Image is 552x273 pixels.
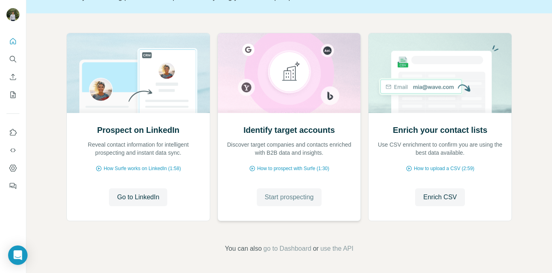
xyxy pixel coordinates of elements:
[6,161,19,175] button: Dashboard
[104,165,181,172] span: How Surfe works on LinkedIn (1:58)
[257,165,329,172] span: How to prospect with Surfe (1:30)
[109,188,167,206] button: Go to LinkedIn
[6,125,19,140] button: Use Surfe on LinkedIn
[6,179,19,193] button: Feedback
[117,192,159,202] span: Go to LinkedIn
[257,188,322,206] button: Start prospecting
[8,245,28,265] div: Open Intercom Messenger
[423,192,457,202] span: Enrich CSV
[263,244,311,254] button: go to Dashboard
[225,244,262,254] span: You can also
[6,34,19,49] button: Quick start
[414,165,474,172] span: How to upload a CSV (2:59)
[6,70,19,84] button: Enrich CSV
[243,124,335,136] h2: Identify target accounts
[66,33,210,113] img: Prospect on LinkedIn
[226,141,353,157] p: Discover target companies and contacts enriched with B2B data and insights.
[377,141,503,157] p: Use CSV enrichment to confirm you are using the best data available.
[415,188,465,206] button: Enrich CSV
[217,33,361,113] img: Identify target accounts
[6,8,19,21] img: Avatar
[97,124,179,136] h2: Prospect on LinkedIn
[75,141,202,157] p: Reveal contact information for intelligent prospecting and instant data sync.
[6,52,19,66] button: Search
[313,244,319,254] span: or
[6,143,19,158] button: Use Surfe API
[393,124,487,136] h2: Enrich your contact lists
[368,33,512,113] img: Enrich your contact lists
[265,192,314,202] span: Start prospecting
[6,87,19,102] button: My lists
[320,244,354,254] button: use the API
